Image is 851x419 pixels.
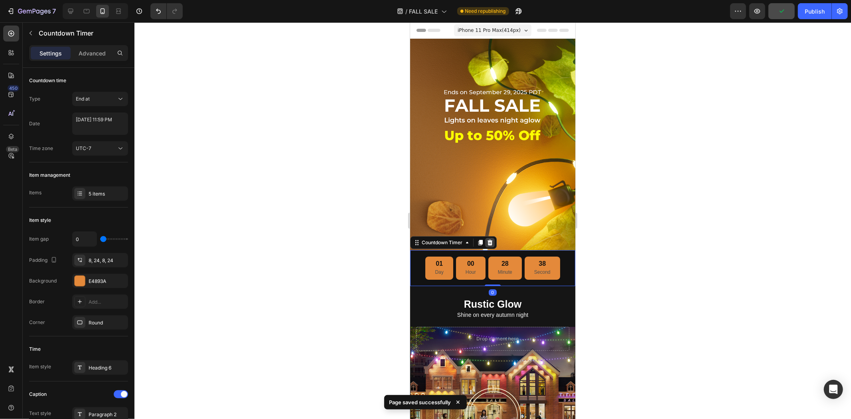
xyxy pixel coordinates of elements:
button: 7 [3,3,59,19]
div: 450 [8,85,19,91]
div: Item gap [29,235,49,243]
p: Countdown Timer [39,28,125,38]
div: Corner [29,319,45,326]
div: Time zone [29,145,53,152]
span: UTC-7 [76,145,91,151]
div: Type [29,95,40,103]
div: Time [29,346,41,353]
div: Beta [6,146,19,152]
div: Text style [29,410,51,417]
div: Open Intercom Messenger [824,380,843,399]
p: Settings [39,49,62,57]
p: Advanced [79,49,106,57]
div: Caption [29,391,47,398]
div: Item style [29,217,51,224]
button: Publish [798,3,831,19]
span: / [406,7,408,16]
div: Background [29,277,57,285]
div: E4893A [89,278,126,285]
div: Undo/Redo [150,3,183,19]
div: Items [29,189,41,196]
div: Round [89,319,126,326]
span: End at [76,96,90,102]
input: Auto [73,232,97,246]
div: Paragraph 2 [89,411,126,418]
div: Date [29,120,40,127]
iframe: Design area [410,22,575,419]
div: Padding [29,255,59,266]
div: Publish [805,7,825,16]
p: 7 [52,6,56,16]
button: End at [72,92,128,106]
div: 5 items [89,190,126,198]
div: Item style [29,363,51,370]
div: 8, 24, 8, 24 [89,257,126,264]
div: Add... [89,298,126,306]
div: Heading 6 [89,364,126,372]
span: Need republishing [465,8,506,15]
p: Page saved successfully [389,398,451,406]
span: FALL SALE [409,7,438,16]
div: Border [29,298,45,305]
div: Countdown time [29,77,66,84]
div: Item management [29,172,70,179]
button: UTC-7 [72,141,128,156]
